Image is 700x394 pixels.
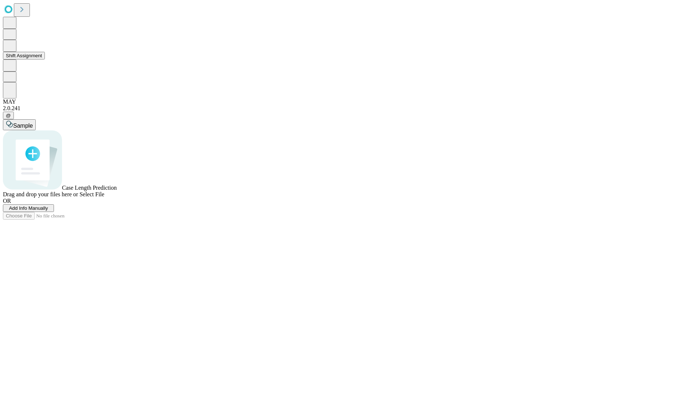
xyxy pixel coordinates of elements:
[6,113,11,118] span: @
[3,119,36,130] button: Sample
[79,191,104,197] span: Select File
[3,105,697,112] div: 2.0.241
[9,205,48,211] span: Add Info Manually
[3,98,697,105] div: MAY
[13,123,33,129] span: Sample
[3,198,11,204] span: OR
[3,204,54,212] button: Add Info Manually
[3,52,45,59] button: Shift Assignment
[62,185,117,191] span: Case Length Prediction
[3,191,78,197] span: Drag and drop your files here or
[3,112,14,119] button: @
